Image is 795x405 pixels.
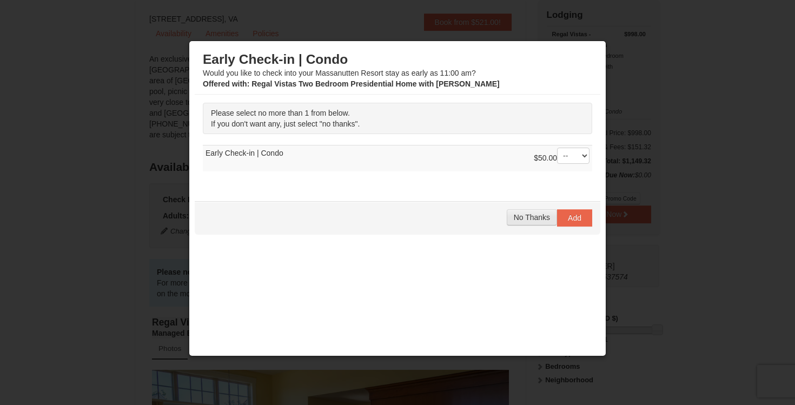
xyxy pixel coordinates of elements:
strong: : Regal Vistas Two Bedroom Presidential Home with [PERSON_NAME] [203,79,500,88]
span: If you don't want any, just select "no thanks". [211,119,360,128]
div: Would you like to check into your Massanutten Resort stay as early as 11:00 am? [203,51,592,89]
span: Offered with [203,79,247,88]
button: No Thanks [507,209,557,225]
span: Add [568,214,581,222]
div: $50.00 [534,148,589,169]
button: Add [557,209,592,227]
span: No Thanks [514,213,550,222]
h3: Early Check-in | Condo [203,51,592,68]
span: Please select no more than 1 from below. [211,109,350,117]
td: Early Check-in | Condo [203,145,592,171]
